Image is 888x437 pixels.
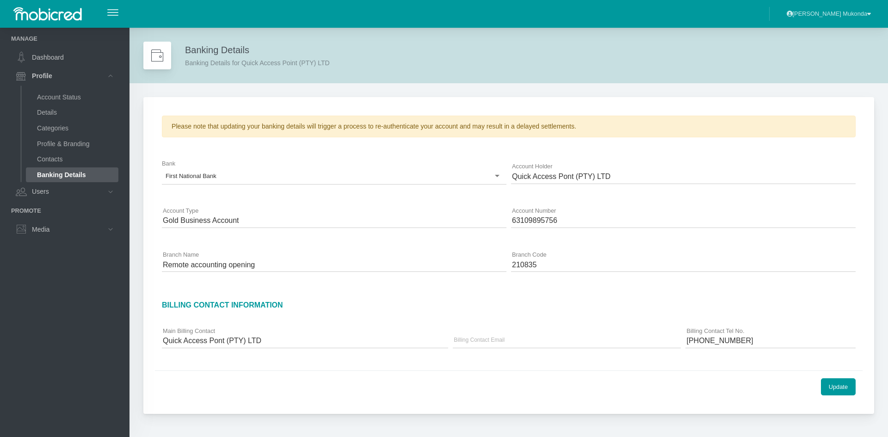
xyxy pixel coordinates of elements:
div: Please note that updating your banking details will trigger a process to re-authenticate your acc... [162,116,856,137]
button: Update [821,378,856,395]
a: Banking Details [26,167,118,182]
div: Banking Details [185,43,330,68]
li: Promote [11,206,118,215]
a: Dashboard [11,49,118,66]
a: Details [26,105,118,120]
img: logo-mobicred-white.png [11,5,84,23]
a: Users [11,183,118,200]
a: Contacts [26,152,118,166]
a: Profile & Branding [26,136,118,151]
a: Profile [11,67,118,85]
h5: Billing Contact Information [162,301,856,309]
a: Media [11,221,118,238]
a: Categories [26,121,118,135]
li: Manage [11,34,118,43]
button: [PERSON_NAME] Mukonda [781,6,877,21]
div: Banking Details for Quick Access Point (PTY) LTD [185,57,330,68]
div: First National Bank [166,172,216,180]
a: Account Status [26,90,118,105]
label: Bank [162,159,175,168]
